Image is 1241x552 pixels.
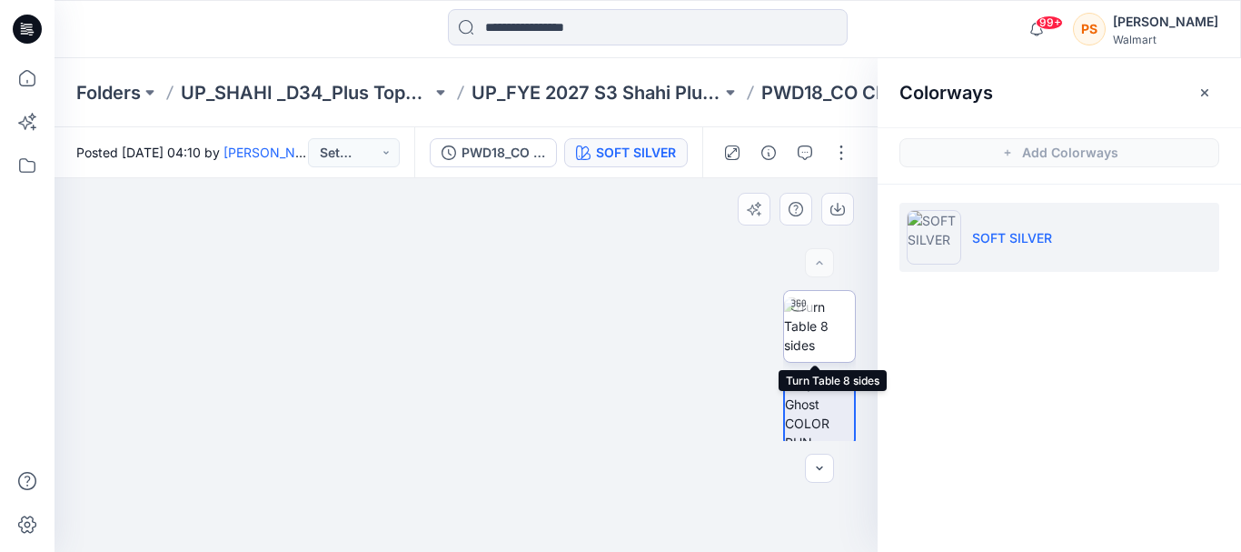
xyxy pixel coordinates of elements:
[596,143,676,163] div: SOFT SILVER
[564,138,688,167] button: SOFT SILVER
[76,143,308,162] span: Posted [DATE] 04:10 by
[1113,33,1218,46] div: Walmart
[784,297,855,355] img: Turn Table 8 sides
[342,178,591,427] img: eyJhbGciOiJIUzI1NiIsImtpZCI6IjAiLCJzbHQiOiJzZXMiLCJ0eXAiOiJKV1QifQ.eyJkYXRhIjp7InR5cGUiOiJzdG9yYW...
[785,376,854,445] img: 3/4 PNG Ghost COLOR RUN
[223,145,328,160] a: [PERSON_NAME]
[1036,15,1063,30] span: 99+
[472,80,722,105] a: UP_FYE 2027 S3 Shahi Plus Tops and Dress
[1113,11,1218,33] div: [PERSON_NAME]
[899,82,993,104] h2: Colorways
[430,138,557,167] button: PWD18_CO CREATION_BALLON SLEEVE TUNIC DRESS
[972,228,1052,247] p: SOFT SILVER
[181,80,432,105] a: UP_SHAHI _D34_Plus Tops and Dresses
[76,80,141,105] a: Folders
[754,138,783,167] button: Details
[907,210,961,265] img: SOFT SILVER
[1073,13,1106,45] div: PS
[462,143,545,163] div: PWD18_CO CREATION_BALLON SLEEVE TUNIC DRESS
[761,80,1012,105] p: PWD18_CO CREATION_BALLON SLEEVE TUNIC DRESS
